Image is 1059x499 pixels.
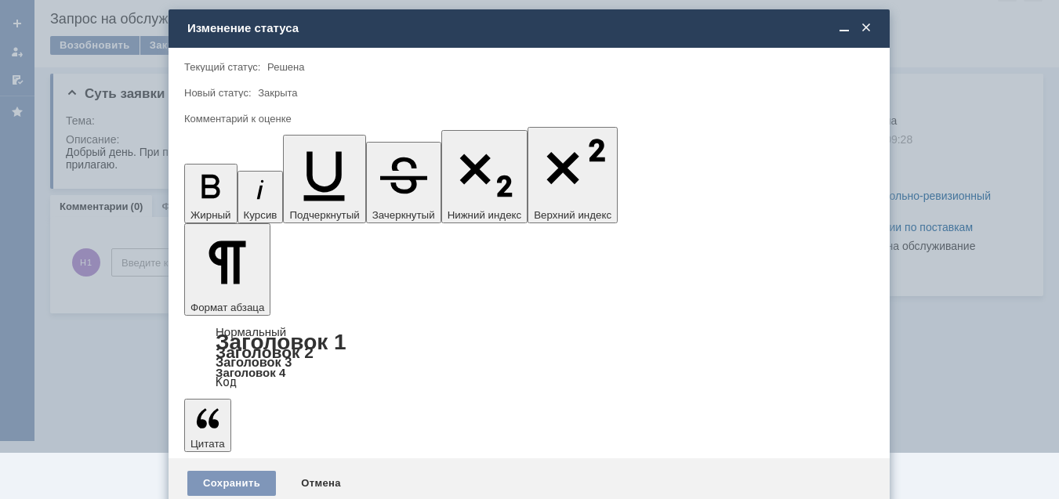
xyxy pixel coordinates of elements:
div: Формат абзаца [184,327,874,388]
span: Закрыта [258,87,297,99]
a: Код [216,375,237,389]
span: Нижний индекс [448,209,522,221]
span: Формат абзаца [190,302,264,313]
a: Нормальный [216,325,286,338]
a: Заголовок 2 [216,343,314,361]
a: Заголовок 1 [216,330,346,354]
div: Изменение статуса [187,21,874,35]
span: Закрыть [858,21,874,35]
button: Верхний индекс [528,127,618,223]
label: Текущий статус: [184,61,260,73]
a: Заголовок 3 [216,355,292,369]
button: Цитата [184,399,231,452]
button: Нижний индекс [441,130,528,223]
a: Заголовок 4 [216,366,285,379]
span: Подчеркнутый [289,209,359,221]
button: Жирный [184,164,238,223]
span: Цитата [190,438,225,450]
button: Формат абзаца [184,223,270,316]
span: Свернуть (Ctrl + M) [836,21,852,35]
span: Решена [267,61,304,73]
button: Курсив [238,171,284,223]
span: Зачеркнутый [372,209,435,221]
button: Подчеркнутый [283,135,365,223]
button: Зачеркнутый [366,142,441,223]
div: Комментарий к оценке [184,114,871,124]
span: Курсив [244,209,277,221]
span: Верхний индекс [534,209,611,221]
label: Новый статус: [184,87,252,99]
span: Жирный [190,209,231,221]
